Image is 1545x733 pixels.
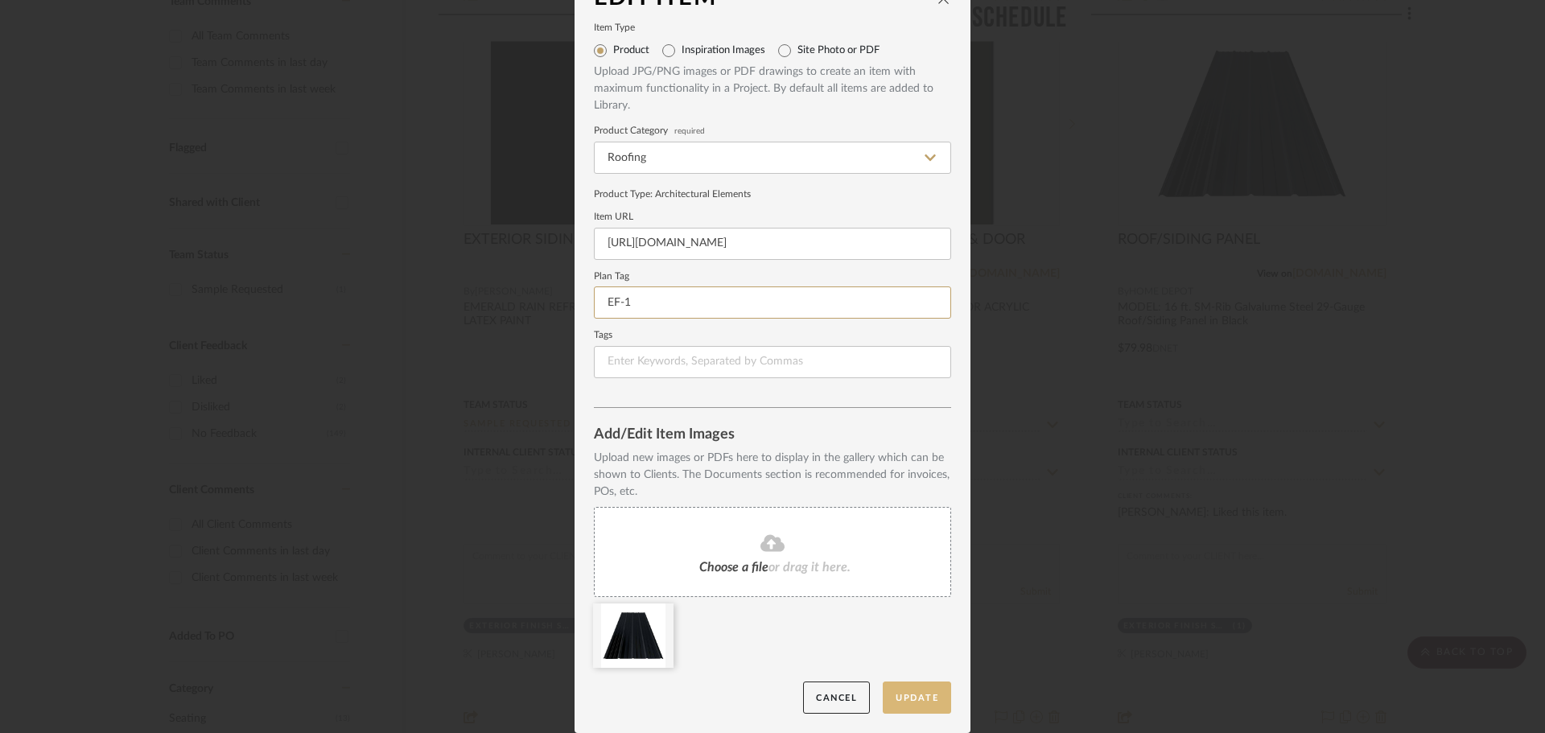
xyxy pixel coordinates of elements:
[594,286,951,319] input: Enter plan tag
[594,346,951,378] input: Enter Keywords, Separated by Commas
[613,44,649,57] label: Product
[797,44,880,57] label: Site Photo or PDF
[699,561,768,574] span: Choose a file
[594,273,951,281] label: Plan Tag
[803,682,870,714] button: Cancel
[768,561,851,574] span: or drag it here.
[594,38,951,64] mat-radio-group: Select item type
[883,682,951,714] button: Update
[682,44,765,57] label: Inspiration Images
[594,228,951,260] input: Enter URL
[594,331,951,340] label: Tags
[594,64,951,114] div: Upload JPG/PNG images or PDF drawings to create an item with maximum functionality in a Project. ...
[594,450,951,500] div: Upload new images or PDFs here to display in the gallery which can be shown to Clients. The Docum...
[594,127,951,135] label: Product Category
[674,128,705,134] span: required
[594,213,951,221] label: Item URL
[594,187,951,201] div: Product Type
[594,142,951,174] input: Type a category to search and select
[594,24,951,32] label: Item Type
[594,427,951,443] div: Add/Edit Item Images
[650,189,751,199] span: : Architectural Elements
